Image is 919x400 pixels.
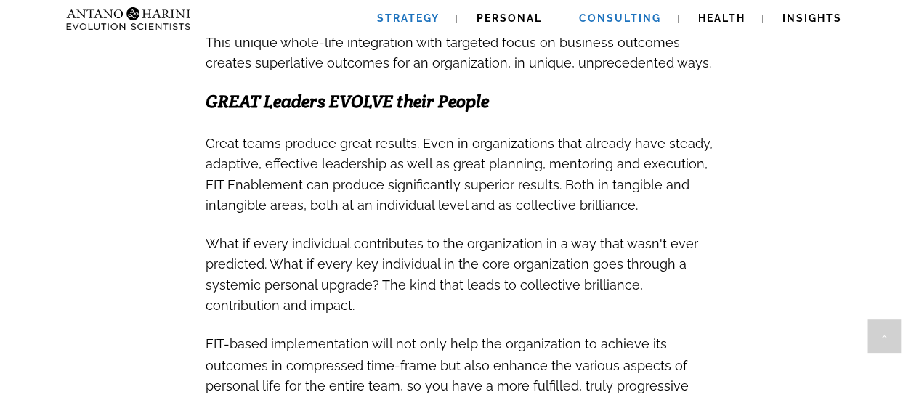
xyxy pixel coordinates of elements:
span: Insights [782,12,842,24]
span: This unique whole-life integration with targeted focus on business outcomes creates superlative o... [206,35,711,70]
span: Strategy [377,12,440,24]
span: GREAT Leaders EVOLVE their People [206,90,489,113]
span: Consulting [579,12,661,24]
span: What if every individual contributes to the organization in a way that wasn't ever predicted. Wha... [206,236,698,313]
span: Health [698,12,745,24]
span: Great teams produce great results. Even in organizations that already have steady, adaptive, effe... [206,136,713,213]
span: Personal [477,12,542,24]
